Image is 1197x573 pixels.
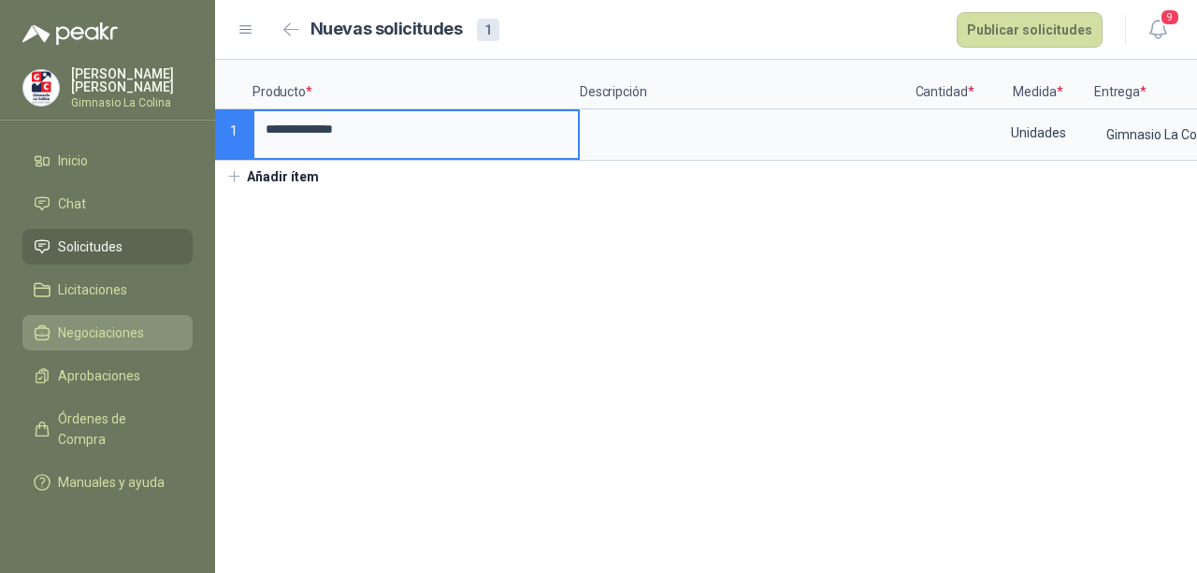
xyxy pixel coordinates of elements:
[71,97,193,108] p: Gimnasio La Colina
[580,60,907,109] p: Descripción
[1160,8,1180,26] span: 9
[1141,13,1175,47] button: 9
[58,408,175,450] span: Órdenes de Compra
[907,60,982,109] p: Cantidad
[215,161,330,193] button: Añadir ítem
[215,109,252,161] p: 1
[23,70,59,106] img: Company Logo
[982,60,1094,109] p: Medida
[22,358,193,394] a: Aprobaciones
[58,236,123,257] span: Solicitudes
[58,365,140,386] span: Aprobaciones
[310,16,463,43] h2: Nuevas solicitudes
[22,272,193,308] a: Licitaciones
[22,22,118,45] img: Logo peakr
[984,111,1092,154] div: Unidades
[22,186,193,222] a: Chat
[58,279,127,300] span: Licitaciones
[58,150,88,171] span: Inicio
[58,322,144,343] span: Negociaciones
[957,12,1103,48] button: Publicar solicitudes
[477,19,499,41] div: 1
[22,401,193,457] a: Órdenes de Compra
[58,472,165,493] span: Manuales y ayuda
[22,465,193,500] a: Manuales y ayuda
[58,193,86,214] span: Chat
[252,60,580,109] p: Producto
[22,143,193,179] a: Inicio
[22,229,193,265] a: Solicitudes
[71,67,193,93] p: [PERSON_NAME] [PERSON_NAME]
[22,315,193,351] a: Negociaciones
